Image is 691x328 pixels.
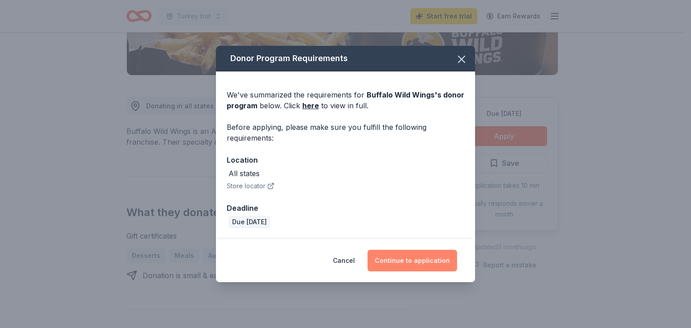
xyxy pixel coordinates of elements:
button: Continue to application [368,250,457,271]
div: Donor Program Requirements [216,46,475,71]
div: Before applying, please make sure you fulfill the following requirements: [227,122,464,143]
button: Cancel [333,250,355,271]
a: here [302,100,319,111]
div: Location [227,154,464,166]
div: All states [229,168,260,179]
div: Deadline [227,202,464,214]
div: Due [DATE] [229,216,270,228]
div: We've summarized the requirements for below. Click to view in full. [227,89,464,111]
button: Store locator [227,181,274,191]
